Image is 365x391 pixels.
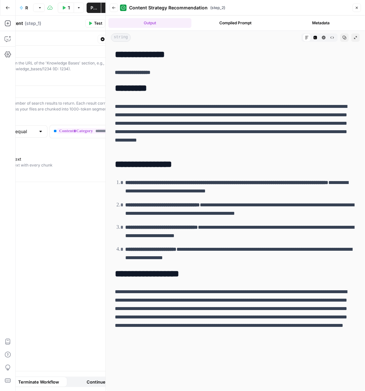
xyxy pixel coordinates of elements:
[15,128,35,135] input: equal
[25,5,28,11] span: Roadmap Recommendations
[25,20,41,27] span: ( step_1 )
[85,19,105,28] button: Test
[94,20,102,26] span: Test
[129,5,208,11] span: Content Strategy Recommendation
[58,3,74,13] button: Test Data
[111,33,131,42] span: string
[16,3,32,13] button: Roadmap Recommendations
[194,18,277,28] button: Compiled Prompt
[87,3,101,13] button: Publish
[18,379,59,385] span: Terminate Workflow
[68,5,70,11] span: Test Data
[210,5,225,11] span: ( step_2 )
[98,35,126,43] button: Static
[91,5,97,11] span: Publish
[67,377,125,387] button: Continue
[279,18,362,28] button: Metadata
[87,379,105,385] span: Continue
[33,4,45,12] button: Version 3
[108,18,191,28] button: Output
